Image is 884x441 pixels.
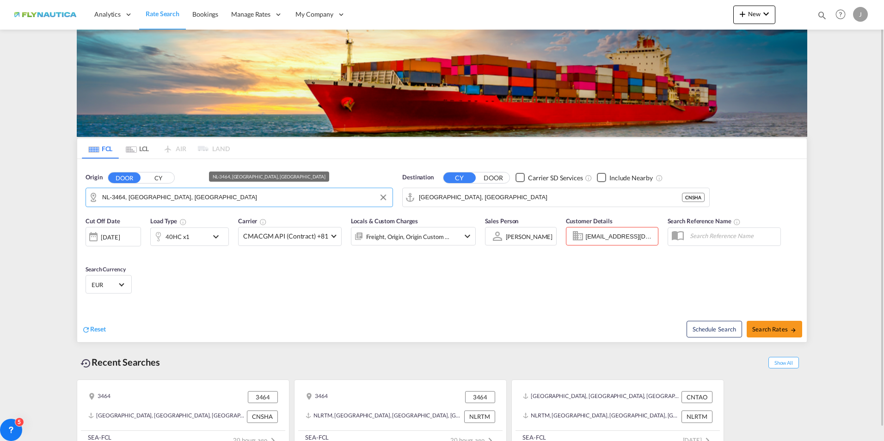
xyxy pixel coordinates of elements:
span: Rate Search [146,10,179,18]
div: icon-magnify [817,10,827,24]
span: Customer Details [566,217,613,225]
md-tab-item: LCL [119,138,156,159]
div: [DATE] [101,233,120,241]
md-select: Sales Person: Jan Rens van den Herik [505,230,554,243]
div: CNTAO [681,391,712,403]
md-icon: icon-backup-restore [80,358,92,369]
div: NLRTM, Rotterdam, Netherlands, Western Europe, Europe [523,410,679,423]
span: Locals & Custom Charges [351,217,418,225]
md-checkbox: Checkbox No Ink [516,173,583,183]
img: dbeec6a0202a11f0ab01a7e422f9ff92.png [14,4,76,25]
button: DOOR [477,172,510,183]
div: [DATE] [86,227,141,246]
md-icon: Unchecked: Search for CY (Container Yard) services for all selected carriers.Checked : Search for... [585,174,592,182]
span: CMACGM API (Contract) +81 [243,232,328,241]
span: Search Currency [86,266,126,273]
md-select: Select Currency: € EUREuro [91,278,127,291]
span: Carrier [238,217,267,225]
div: Carrier SD Services [528,173,583,183]
md-icon: Your search will be saved by the below given name [733,218,741,226]
div: NLRTM [681,410,712,423]
md-tab-item: FCL [82,138,119,159]
input: Search Reference Name [685,229,780,243]
md-checkbox: Checkbox No Ink [597,173,653,183]
div: NLRTM [464,410,495,423]
button: DOOR [108,172,141,183]
div: 3464 [88,391,110,403]
button: CY [443,172,476,183]
div: 3464 [248,391,278,403]
div: 3464 [465,391,495,403]
span: New [737,10,772,18]
button: CY [142,172,174,183]
span: Cut Off Date [86,217,120,225]
span: Search Reference Name [668,217,741,225]
md-icon: icon-magnify [817,10,827,20]
span: Origin [86,173,102,182]
div: J [853,7,868,22]
md-pagination-wrapper: Use the left and right arrow keys to navigate between tabs [82,138,230,159]
md-icon: icon-chevron-down [761,8,772,19]
div: CNSHA [682,193,705,202]
span: Manage Rates [231,10,270,19]
span: Destination [402,173,434,182]
div: [PERSON_NAME] [506,233,553,240]
md-icon: icon-chevron-down [462,231,473,242]
div: Include Nearby [609,173,653,183]
div: Freight Origin Origin Custom Factory Stuffing [366,230,450,243]
span: EUR [92,281,117,289]
button: Note: By default Schedule search will only considerorigin ports, destination ports and cut off da... [687,321,742,337]
md-icon: Unchecked: Ignores neighbouring ports when fetching rates.Checked : Includes neighbouring ports w... [656,174,663,182]
span: Analytics [94,10,121,19]
span: Bookings [192,10,218,18]
md-input-container: NL-3464, Papekop, Utrecht [86,188,393,207]
span: Search Rates [752,325,797,333]
div: 3464 [306,391,328,403]
img: LCL+%26+FCL+BACKGROUND.png [77,30,807,137]
span: Reset [90,325,106,333]
span: Sales Person [485,217,519,225]
div: Origin DOOR CY NL-3464, Papekop, UtrechtDestination CY DOORCheckbox No InkUnchecked: Search for C... [77,159,807,342]
md-icon: icon-arrow-right [790,327,797,333]
div: Help [833,6,853,23]
span: Help [833,6,848,22]
md-icon: icon-chevron-down [210,231,226,242]
button: Search Ratesicon-arrow-right [747,321,802,337]
div: NL-3464, [GEOGRAPHIC_DATA], [GEOGRAPHIC_DATA] [213,171,326,182]
input: Search by Door [102,190,388,204]
div: icon-refreshReset [82,325,106,335]
input: Search by Port [419,190,682,204]
md-input-container: Shanghai, CNSHA [403,188,709,207]
div: Freight Origin Origin Custom Factory Stuffingicon-chevron-down [351,227,476,245]
md-icon: icon-information-outline [179,218,187,226]
button: Clear Input [376,190,390,204]
input: Enter Customer Details [586,229,655,243]
div: 40HC x1icon-chevron-down [150,227,229,246]
md-datepicker: Select [86,245,92,258]
div: CNTAO, Qingdao, China, Greater China & Far East Asia, Asia Pacific [523,391,679,403]
div: Recent Searches [77,352,164,373]
md-icon: icon-plus 400-fg [737,8,748,19]
span: Show All [768,357,799,368]
div: NLRTM, Rotterdam, Netherlands, Western Europe, Europe [306,410,462,423]
span: Load Type [150,217,187,225]
div: 40HC x1 [166,230,190,243]
md-icon: icon-refresh [82,325,90,334]
md-icon: The selected Trucker/Carrierwill be displayed in the rate results If the rates are from another f... [259,218,267,226]
button: icon-plus 400-fgNewicon-chevron-down [733,6,775,24]
span: My Company [295,10,333,19]
div: CNSHA [247,410,278,423]
div: CNSHA, Shanghai, China, Greater China & Far East Asia, Asia Pacific [88,410,245,423]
